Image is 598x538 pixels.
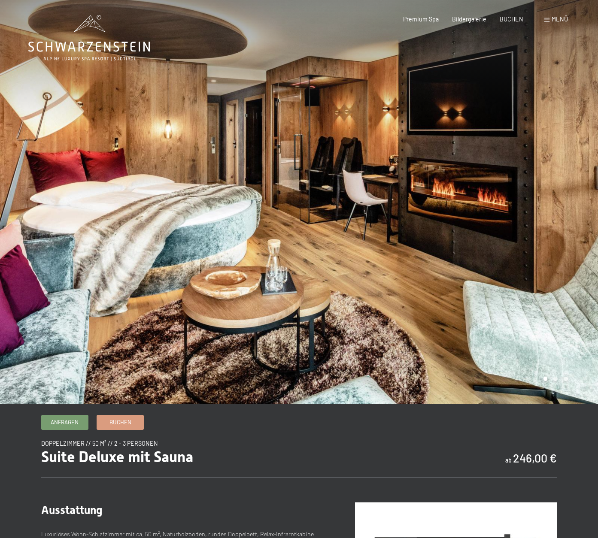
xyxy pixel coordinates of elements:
a: Premium Spa [403,15,439,23]
span: Doppelzimmer // 50 m² // 2 - 3 Personen [41,440,158,447]
a: Anfragen [42,415,88,429]
span: Suite Deluxe mit Sauna [41,448,193,465]
span: ab [505,456,512,464]
a: Bildergalerie [452,15,486,23]
a: BUCHEN [500,15,523,23]
span: Ausstattung [41,504,103,517]
span: Anfragen [51,418,79,426]
b: 246,00 € [513,451,557,465]
span: Menü [552,15,568,23]
a: Buchen [97,415,143,429]
span: Buchen [109,418,131,426]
